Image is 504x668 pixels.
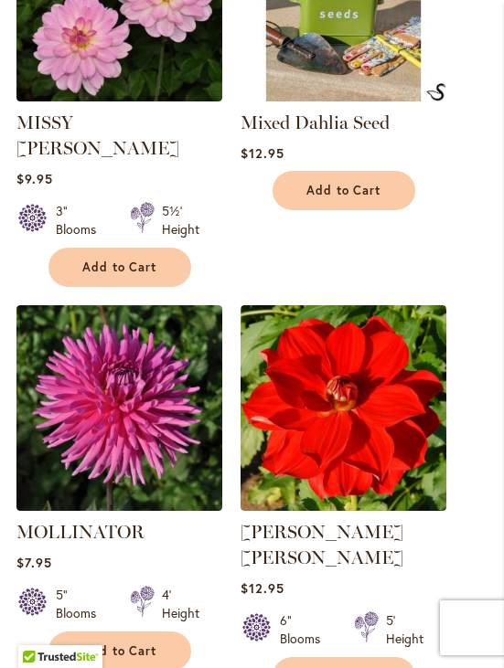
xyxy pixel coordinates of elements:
span: Add to Cart [82,643,157,659]
img: MOLLY ANN [241,305,446,511]
span: $9.95 [16,170,53,187]
img: Mixed Dahlia Seed [426,83,447,101]
div: 5½' Height [162,202,199,239]
span: Add to Cart [82,260,157,275]
span: $12.95 [241,144,284,162]
a: MOLLINATOR [16,497,222,514]
a: MISSY [PERSON_NAME] [16,111,179,159]
button: Add to Cart [273,171,415,210]
span: Add to Cart [306,183,381,198]
a: Mixed Dahlia Seed Mixed Dahlia Seed [241,88,446,105]
button: Add to Cart [48,248,191,287]
iframe: Launch Accessibility Center [14,603,65,654]
a: [PERSON_NAME] [PERSON_NAME] [241,521,403,568]
span: $12.95 [241,579,284,597]
div: 6" Blooms [280,611,332,648]
img: MOLLINATOR [16,305,222,511]
a: MOLLINATOR [16,521,145,543]
div: 5" Blooms [56,586,108,622]
div: 3" Blooms [56,202,108,239]
div: 4' Height [162,586,199,622]
a: MOLLY ANN [241,497,446,514]
a: Mixed Dahlia Seed [241,111,390,133]
a: MISSY SUE [16,88,222,105]
div: 5' Height [386,611,424,648]
span: $7.95 [16,554,52,571]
